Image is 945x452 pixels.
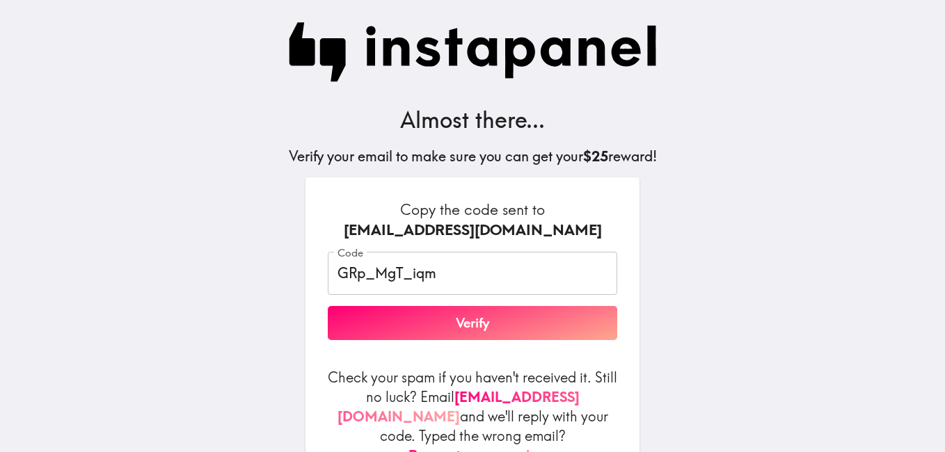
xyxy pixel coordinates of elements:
input: xxx_xxx_xxx [328,252,617,295]
h6: Copy the code sent to [328,200,617,241]
div: [EMAIL_ADDRESS][DOMAIN_NAME] [328,220,617,241]
h3: Almost there... [289,104,657,136]
label: Code [337,245,363,261]
h5: Verify your email to make sure you can get your reward! [289,147,657,166]
img: Instapanel [289,22,657,82]
a: [EMAIL_ADDRESS][DOMAIN_NAME] [337,388,580,425]
b: $25 [583,147,608,165]
button: Verify [328,306,617,341]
